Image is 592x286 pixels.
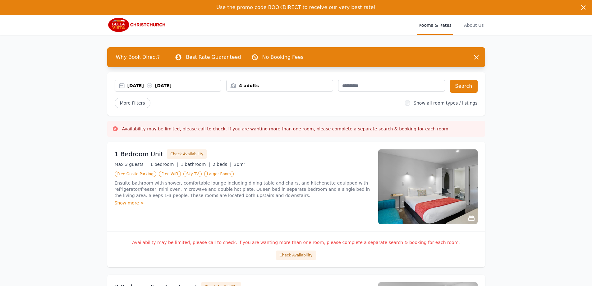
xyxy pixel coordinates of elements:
[213,162,232,167] span: 2 beds |
[115,180,371,199] p: Ensuite bathroom with shower, comfortable lounge including dining table and chairs, and kitchenet...
[204,171,234,177] span: Larger Room
[115,98,150,108] span: More Filters
[276,251,316,260] button: Check Availability
[181,162,210,167] span: 1 bathroom |
[150,162,178,167] span: 1 bedroom |
[414,101,477,105] label: Show all room types / listings
[127,82,221,89] div: [DATE] [DATE]
[262,54,304,61] p: No Booking Fees
[167,149,207,159] button: Check Availability
[227,82,333,89] div: 4 adults
[115,239,478,246] p: Availability may be limited, please call to check. If you are wanting more than one room, please ...
[186,54,241,61] p: Best Rate Guaranteed
[463,15,485,35] a: About Us
[159,171,181,177] span: Free WiFi
[234,162,246,167] span: 30m²
[107,17,167,32] img: Bella Vista Christchurch
[450,80,478,93] button: Search
[115,150,163,158] h3: 1 Bedroom Unit
[111,51,165,63] span: Why Book Direct?
[115,171,156,177] span: Free Onsite Parking
[417,15,453,35] a: Rooms & Rates
[216,4,376,10] span: Use the promo code BOOKDIRECT to receive our very best rate!
[115,162,148,167] span: Max 3 guests |
[115,200,371,206] div: Show more >
[122,126,450,132] h3: Availability may be limited, please call to check. If you are wanting more than one room, please ...
[183,171,202,177] span: Sky TV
